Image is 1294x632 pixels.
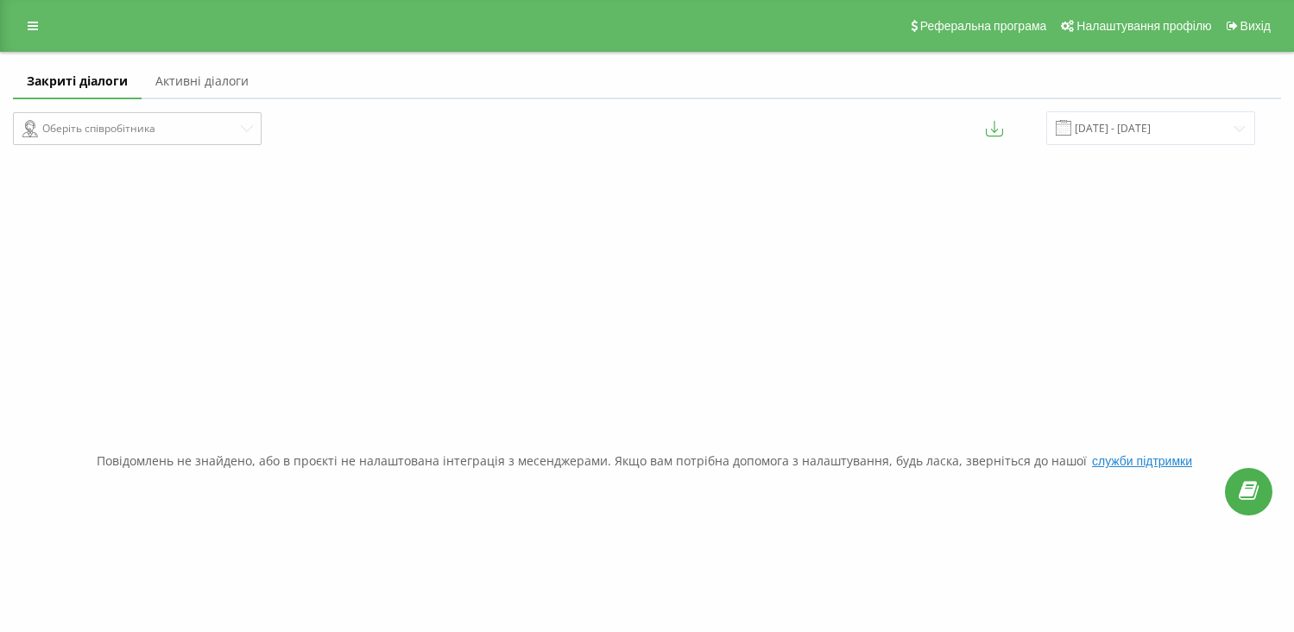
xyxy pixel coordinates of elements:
[42,118,155,139] font: Оберіть співробітника
[1087,453,1197,469] button: служби підтримки
[97,452,1087,470] font: Повідомлень не знайдено, або в проєкті не налаштована інтеграція з месенджерами. Якщо вам потрібн...
[1076,19,1211,33] span: Налаштування профілю
[986,120,1003,137] button: Експортувати повідомлення
[142,65,262,99] a: Активні діалоги
[13,65,142,99] a: Закриті діалоги
[920,19,1047,33] span: Реферальна програма
[1240,19,1271,33] span: Вихід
